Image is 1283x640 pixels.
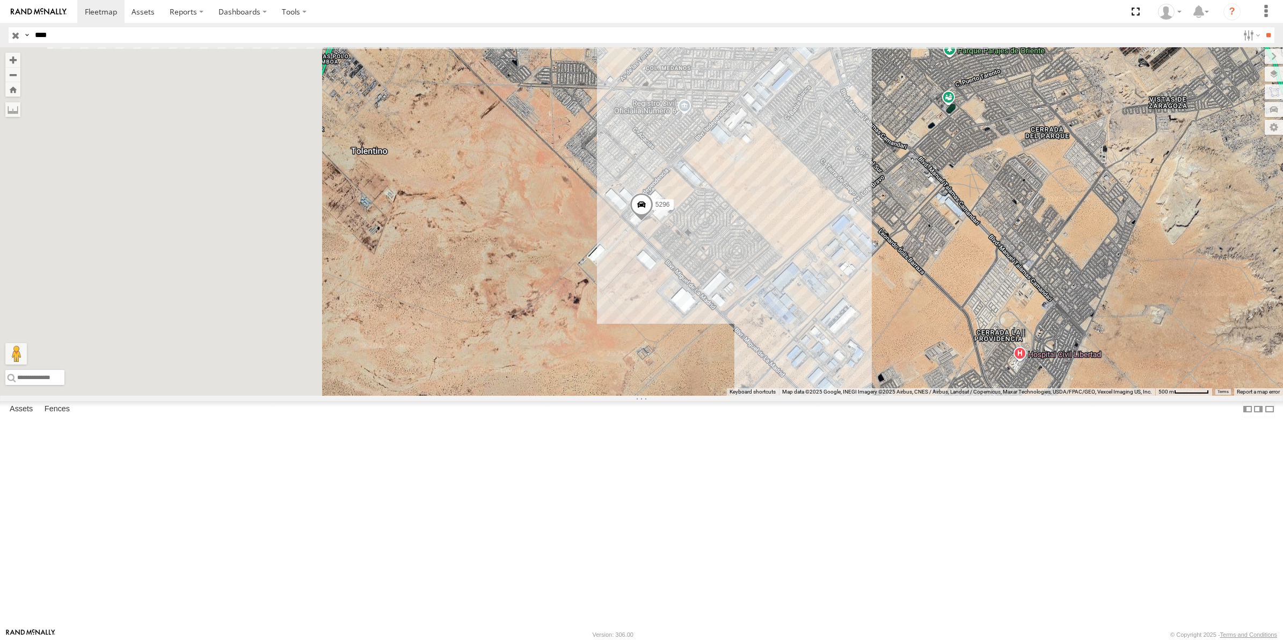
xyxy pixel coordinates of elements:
[5,102,20,117] label: Measure
[1220,631,1277,638] a: Terms and Conditions
[1223,3,1241,20] i: ?
[782,389,1152,395] span: Map data ©2025 Google, INEGI Imagery ©2025 Airbus, CNES / Airbus, Landsat / Copernicus, Maxar Tec...
[5,82,20,97] button: Zoom Home
[1253,401,1264,417] label: Dock Summary Table to the Right
[5,343,27,365] button: Drag Pegman onto the map to open Street View
[1155,388,1212,396] button: Map Scale: 500 m per 61 pixels
[1265,120,1283,135] label: Map Settings
[39,402,75,417] label: Fences
[655,200,670,208] span: 5296
[1158,389,1174,395] span: 500 m
[1239,27,1262,43] label: Search Filter Options
[5,67,20,82] button: Zoom out
[593,631,633,638] div: Version: 306.00
[11,8,67,16] img: rand-logo.svg
[1237,389,1280,395] a: Report a map error
[4,402,38,417] label: Assets
[1264,401,1275,417] label: Hide Summary Table
[1218,390,1229,394] a: Terms
[5,53,20,67] button: Zoom in
[23,27,31,43] label: Search Query
[1242,401,1253,417] label: Dock Summary Table to the Left
[6,629,55,640] a: Visit our Website
[1154,4,1185,20] div: Roberto Garcia
[1170,631,1277,638] div: © Copyright 2025 -
[730,388,776,396] button: Keyboard shortcuts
